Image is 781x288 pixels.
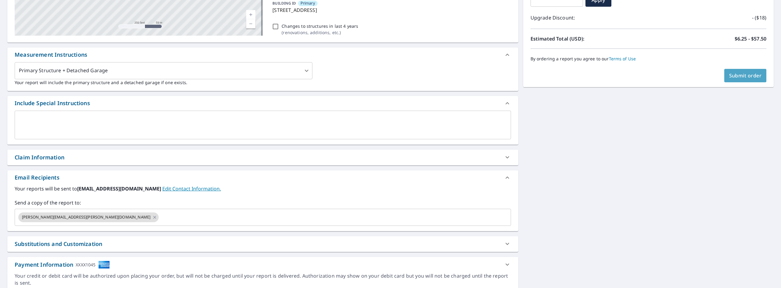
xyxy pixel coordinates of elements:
span: [PERSON_NAME][EMAIL_ADDRESS][PERSON_NAME][DOMAIN_NAME] [18,214,154,220]
div: Include Special Instructions [15,99,90,107]
div: XXXX1045 [76,261,95,269]
div: Include Special Instructions [7,96,518,111]
p: By ordering a report you agree to our [531,56,766,62]
div: Payment InformationXXXX1045cardImage [7,257,518,272]
a: EditContactInfo [162,185,221,192]
p: Your report will include the primary structure and a detached garage if one exists. [15,79,511,86]
button: Submit order [724,69,767,82]
div: Substitutions and Customization [15,240,102,248]
div: Primary Structure + Detached Garage [15,62,312,79]
img: cardImage [98,261,110,269]
span: Submit order [729,72,762,79]
p: ( renovations, additions, etc. ) [282,29,358,36]
a: Current Level 17, Zoom Out [246,19,255,28]
div: Measurement Instructions [7,48,518,62]
div: Measurement Instructions [15,51,87,59]
span: Primary [301,0,315,6]
div: Payment Information [15,261,110,269]
b: [EMAIL_ADDRESS][DOMAIN_NAME] [77,185,162,192]
a: Terms of Use [609,56,636,62]
label: Send a copy of the report to: [15,199,511,206]
p: Changes to structures in last 4 years [282,23,358,29]
p: - ($18) [752,14,766,21]
p: [STREET_ADDRESS] [272,6,508,14]
a: Current Level 17, Zoom In [246,10,255,19]
label: Your reports will be sent to [15,185,511,192]
div: Email Recipients [15,173,59,182]
p: BUILDING ID [272,1,296,6]
p: $6.25 - $57.50 [735,35,766,42]
div: [PERSON_NAME][EMAIL_ADDRESS][PERSON_NAME][DOMAIN_NAME] [18,212,159,222]
p: Estimated Total (USD): [531,35,649,42]
div: Claim Information [15,153,64,162]
p: Upgrade Discount: [531,14,649,21]
div: Email Recipients [7,170,518,185]
div: Claim Information [7,150,518,165]
div: Substitutions and Customization [7,236,518,252]
div: Your credit or debit card will be authorized upon placing your order, but will not be charged unt... [15,272,511,286]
